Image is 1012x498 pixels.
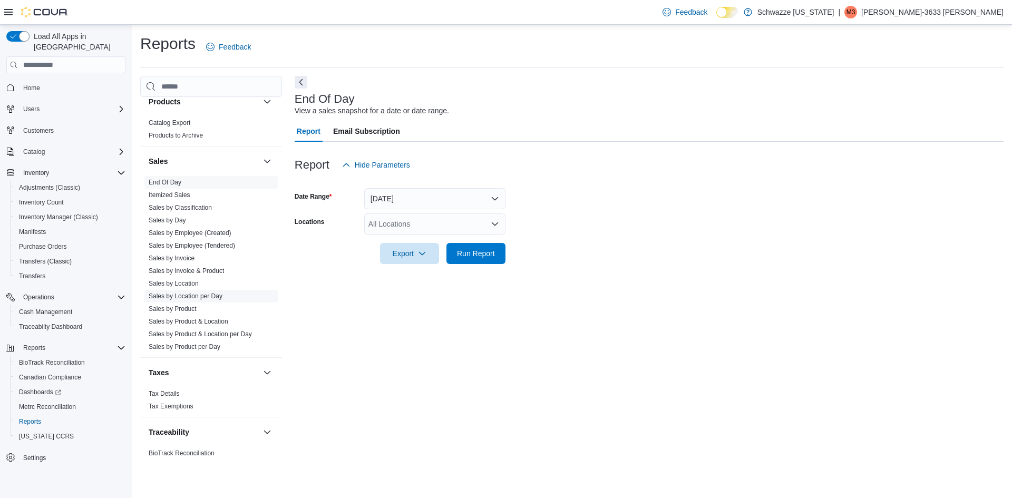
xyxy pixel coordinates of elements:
[15,226,125,238] span: Manifests
[15,306,125,318] span: Cash Management
[149,292,222,300] a: Sales by Location per Day
[19,183,80,192] span: Adjustments (Classic)
[140,176,282,357] div: Sales
[15,255,76,268] a: Transfers (Classic)
[11,210,130,224] button: Inventory Manager (Classic)
[675,7,707,17] span: Feedback
[15,306,76,318] a: Cash Management
[19,167,53,179] button: Inventory
[149,450,215,457] a: BioTrack Reconciliation
[15,211,125,223] span: Inventory Manager (Classic)
[23,293,54,301] span: Operations
[15,181,84,194] a: Adjustments (Classic)
[15,181,125,194] span: Adjustments (Classic)
[149,279,199,288] span: Sales by Location
[19,167,125,179] span: Inventory
[149,241,235,250] span: Sales by Employee (Tendered)
[19,451,125,464] span: Settings
[149,132,203,139] a: Products to Archive
[149,390,180,397] a: Tax Details
[15,371,125,384] span: Canadian Compliance
[149,179,181,186] a: End Of Day
[15,401,125,413] span: Metrc Reconciliation
[149,119,190,127] span: Catalog Export
[457,248,495,259] span: Run Report
[19,403,76,411] span: Metrc Reconciliation
[11,180,130,195] button: Adjustments (Classic)
[19,124,58,137] a: Customers
[19,145,125,158] span: Catalog
[19,82,44,94] a: Home
[861,6,1004,18] p: [PERSON_NAME]-3633 [PERSON_NAME]
[149,367,259,378] button: Taxes
[338,154,414,175] button: Hide Parameters
[149,191,190,199] a: Itemized Sales
[261,155,274,168] button: Sales
[19,341,125,354] span: Reports
[140,387,282,417] div: Taxes
[149,96,181,107] h3: Products
[716,7,738,18] input: Dark Mode
[23,454,46,462] span: Settings
[446,243,505,264] button: Run Report
[149,267,224,275] a: Sales by Invoice & Product
[15,371,85,384] a: Canadian Compliance
[2,123,130,138] button: Customers
[149,178,181,187] span: End Of Day
[149,131,203,140] span: Products to Archive
[11,370,130,385] button: Canadian Compliance
[23,169,49,177] span: Inventory
[15,255,125,268] span: Transfers (Classic)
[19,388,61,396] span: Dashboards
[23,126,54,135] span: Customers
[23,84,40,92] span: Home
[149,402,193,411] span: Tax Exemptions
[149,254,194,262] span: Sales by Invoice
[380,243,439,264] button: Export
[149,403,193,410] a: Tax Exemptions
[261,95,274,108] button: Products
[844,6,857,18] div: Monique-3633 Torrez
[19,198,64,207] span: Inventory Count
[295,218,325,226] label: Locations
[23,148,45,156] span: Catalog
[355,160,410,170] span: Hide Parameters
[11,429,130,444] button: [US_STATE] CCRS
[295,192,332,201] label: Date Range
[364,188,505,209] button: [DATE]
[11,254,130,269] button: Transfers (Classic)
[15,401,80,413] a: Metrc Reconciliation
[140,33,196,54] h1: Reports
[19,213,98,221] span: Inventory Manager (Classic)
[19,257,72,266] span: Transfers (Classic)
[19,308,72,316] span: Cash Management
[149,203,212,212] span: Sales by Classification
[149,255,194,262] a: Sales by Invoice
[15,196,125,209] span: Inventory Count
[11,305,130,319] button: Cash Management
[15,226,50,238] a: Manifests
[386,243,433,264] span: Export
[261,366,274,379] button: Taxes
[30,31,125,52] span: Load All Apps in [GEOGRAPHIC_DATA]
[19,242,67,251] span: Purchase Orders
[19,291,125,304] span: Operations
[149,229,231,237] a: Sales by Employee (Created)
[149,318,228,325] a: Sales by Product & Location
[11,385,130,399] a: Dashboards
[295,93,355,105] h3: End Of Day
[295,105,449,116] div: View a sales snapshot for a date or date range.
[11,195,130,210] button: Inventory Count
[15,270,125,282] span: Transfers
[149,305,197,313] a: Sales by Product
[658,2,712,23] a: Feedback
[202,36,255,57] a: Feedback
[333,121,400,142] span: Email Subscription
[15,196,68,209] a: Inventory Count
[11,269,130,284] button: Transfers
[295,76,307,89] button: Next
[2,102,130,116] button: Users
